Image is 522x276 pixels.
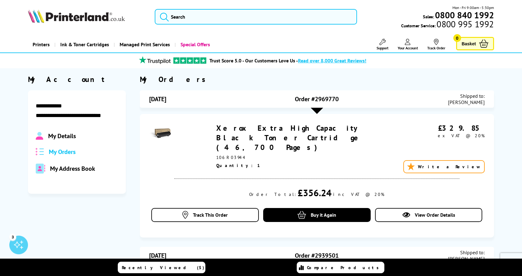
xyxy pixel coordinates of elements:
img: trustpilot rating [173,57,206,64]
span: Customer Service: [401,21,494,29]
span: Ink & Toner Cartridges [60,37,109,52]
a: Compare Products [297,262,384,273]
span: My Orders [49,148,76,156]
div: £329.85 [404,123,485,133]
span: Read over 8,000 Great Reviews! [298,57,366,64]
a: Buy it Again [263,208,370,222]
img: Printerland Logo [28,9,125,23]
img: Profile.svg [36,132,43,140]
span: [DATE] [149,251,166,260]
span: [PERSON_NAME] [448,99,485,105]
a: Xerox Extra High Capacity Black Toner Cartridge (46,700 Pages) [216,123,364,152]
div: My Orders [140,75,494,84]
span: Your Account [398,46,418,50]
a: Your Account [398,39,418,50]
b: 0800 840 1992 [435,9,494,21]
span: 0 [453,34,461,42]
a: View Order Details [375,208,482,222]
img: address-book-duotone-solid.svg [36,164,45,174]
span: Compare Products [307,265,382,270]
a: Track This Order [151,208,259,222]
img: trustpilot rating [136,56,173,64]
a: Basket 0 [456,37,494,50]
a: 0800 840 1992 [434,12,494,18]
span: Track This Order [193,212,228,218]
span: Order #2969770 [295,95,339,103]
span: Order #2939501 [295,251,339,260]
span: My Address Book [50,165,95,173]
a: Support [377,39,388,50]
div: £356.24 [298,187,332,199]
div: Order Total: [249,192,296,197]
a: Printers [28,37,54,52]
span: Mon - Fri 9:00am - 5:30pm [452,5,494,11]
span: Support [377,46,388,50]
img: all-order.svg [36,148,44,155]
a: Managed Print Services [114,37,175,52]
a: Ink & Toner Cartridges [54,37,114,52]
span: Recently Viewed (5) [122,265,204,270]
span: Shipped to: [448,249,485,256]
span: Buy it Again [311,212,336,218]
div: 3 [9,233,16,240]
a: Special Offers [175,37,215,52]
span: Sales: [423,14,434,20]
div: inc VAT @ 20% [333,192,384,197]
span: Basket [462,39,476,48]
span: [PERSON_NAME] [448,256,485,262]
span: Write a Review [418,164,481,170]
span: View Order Details [415,212,455,218]
span: [DATE] [149,95,166,103]
span: 0800 995 1992 [436,21,494,27]
img: Xerox Extra High Capacity Black Toner Cartridge (46,700 Pages) [149,123,171,145]
span: Quantity: 1 [216,163,261,168]
div: 106R03944 [216,155,404,160]
a: Recently Viewed (5) [118,262,205,273]
a: Track Order [427,39,445,50]
span: My Details [48,132,76,140]
a: Write a Review [403,160,485,173]
div: My Account [28,75,126,84]
div: ex VAT @ 20% [404,133,485,138]
a: Trust Score 5.0 - Our Customers Love Us -Read over 8,000 Great Reviews! [209,57,366,64]
a: Printerland Logo [28,9,147,24]
input: Search [155,9,357,25]
span: Shipped to: [448,93,485,99]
